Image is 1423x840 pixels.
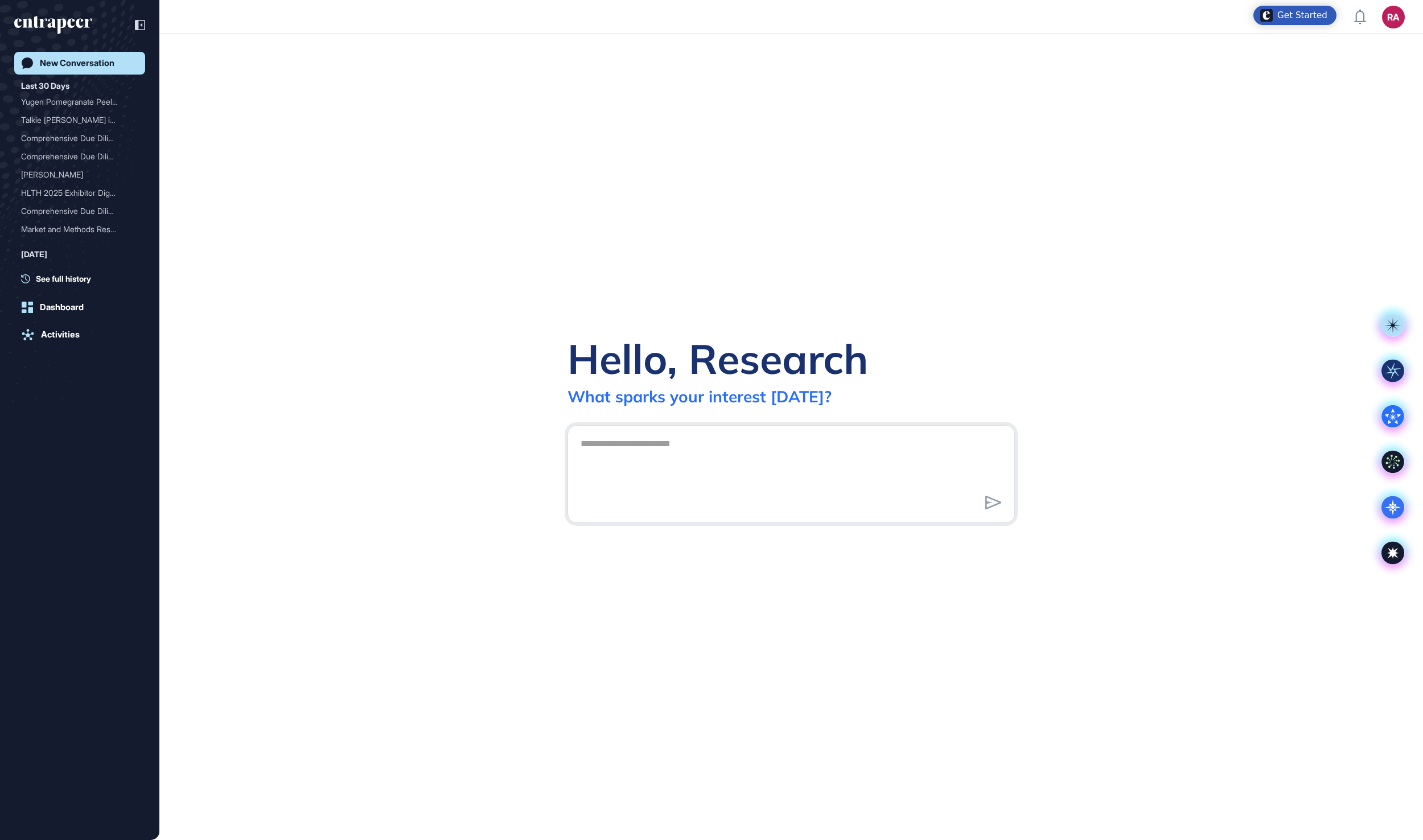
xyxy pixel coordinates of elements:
div: Comprehensive Due Diligence and Competitor Intelligence Report for Cyclothe [21,129,138,147]
a: See full history [21,273,145,285]
div: Comprehensive Due Diligen... [21,147,129,166]
div: Comprehensive Due Diligence and Competitor Intelligence Report for RARESUM in AI-Powered HealthTech [21,202,138,220]
div: Initiating a New Research Request [21,262,138,280]
div: Open Get Started checklist [1253,6,1336,25]
span: See full history [36,273,91,285]
a: Dashboard [14,296,145,319]
div: Dashboard [40,302,84,312]
div: What sparks your interest [DATE]? [567,386,832,406]
div: Comprehensive Due Diligence and Competitor Intelligence Report for Vignetim in AI-Powered SMB Gro... [21,147,138,166]
div: HLTH 2025 Exhibitor Digest Report for Eczacıbaşı: Analysis of Use Cases, Innovation Trends, and S... [21,184,138,202]
div: HLTH 2025 Exhibitor Diges... [21,184,129,202]
div: Market and Methods Research for AI Model Predicting Airline Ticket Prices [21,220,138,238]
div: Initiating a New Research... [21,262,129,280]
div: [DATE] [21,248,47,261]
div: [PERSON_NAME] [21,166,129,184]
div: New Conversation [40,58,114,68]
div: Talkie Robie için Kapsamlı Rekabet Analizi ve Pazar Araştırması Raporu [21,111,138,129]
div: entrapeer-logo [14,16,92,34]
div: Reese [21,166,138,184]
div: Hello, Research [567,333,868,384]
div: Yugen Pomegranate Peel Bio-Leather Market Analysis: Competitor Intelligence, Market Sizing, and S... [21,93,138,111]
img: launcher-image-alternative-text [1260,9,1273,22]
div: Talkie [PERSON_NAME] için Kapsaml... [21,111,129,129]
div: Yugen Pomegranate Peel Bi... [21,93,129,111]
div: Activities [41,330,80,340]
div: Comprehensive Due Diligen... [21,129,129,147]
a: New Conversation [14,52,145,75]
div: Comprehensive Due Diligen... [21,202,129,220]
div: Last 30 Days [21,79,69,93]
div: Market and Methods Resear... [21,220,129,238]
div: Get Started [1277,10,1327,21]
a: Activities [14,323,145,346]
button: RA [1382,6,1405,28]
